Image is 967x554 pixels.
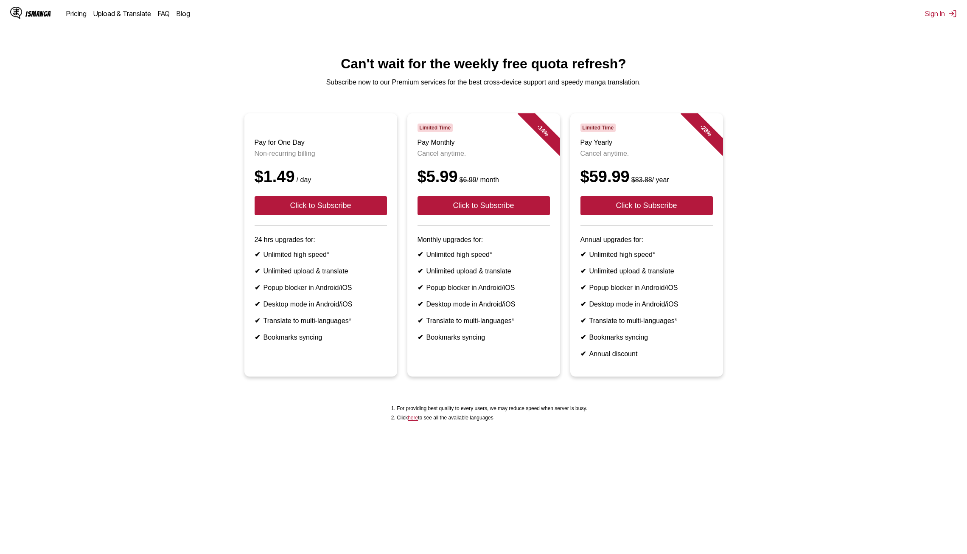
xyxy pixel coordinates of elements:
s: $83.88 [631,176,652,183]
img: Sign out [948,9,957,18]
li: Translate to multi-languages* [418,317,550,325]
b: ✔ [580,251,586,258]
span: Limited Time [418,124,453,132]
h3: Pay Yearly [580,139,713,146]
h3: Pay Monthly [418,139,550,146]
div: $5.99 [418,168,550,186]
div: - 14 % [517,105,568,156]
li: Desktop mode in Android/iOS [580,300,713,308]
b: ✔ [580,284,586,291]
li: Unlimited upload & translate [418,267,550,275]
li: Popup blocker in Android/iOS [580,284,713,292]
b: ✔ [255,284,260,291]
b: ✔ [418,317,423,324]
li: Desktop mode in Android/iOS [255,300,387,308]
a: Available languages [408,415,418,421]
s: $6.99 [460,176,476,183]
small: / day [295,176,311,183]
a: IsManga LogoIsManga [10,7,66,20]
button: Click to Subscribe [255,196,387,215]
h1: Can't wait for the weekly free quota refresh? [7,56,960,72]
a: Upload & Translate [93,9,151,18]
b: ✔ [418,267,423,275]
small: / month [458,176,499,183]
li: Annual discount [580,350,713,358]
p: Cancel anytime. [418,150,550,157]
li: Translate to multi-languages* [580,317,713,325]
span: Limited Time [580,124,616,132]
b: ✔ [580,267,586,275]
li: Translate to multi-languages* [255,317,387,325]
b: ✔ [255,334,260,341]
li: Unlimited high speed* [255,250,387,259]
b: ✔ [418,284,423,291]
b: ✔ [255,301,260,308]
p: 24 hrs upgrades for: [255,236,387,244]
li: Click to see all the available languages [397,415,587,421]
li: Popup blocker in Android/iOS [255,284,387,292]
b: ✔ [255,251,260,258]
b: ✔ [418,251,423,258]
b: ✔ [255,317,260,324]
li: Bookmarks syncing [580,333,713,341]
small: / year [630,176,669,183]
b: ✔ [255,267,260,275]
p: Annual upgrades for: [580,236,713,244]
button: Sign In [925,9,957,18]
b: ✔ [418,334,423,341]
img: IsManga Logo [10,7,22,19]
b: ✔ [580,350,586,357]
li: Unlimited high speed* [580,250,713,259]
div: IsManga [25,10,51,18]
b: ✔ [580,301,586,308]
a: Blog [177,9,190,18]
p: Cancel anytime. [580,150,713,157]
b: ✔ [580,334,586,341]
b: ✔ [418,301,423,308]
b: ✔ [580,317,586,324]
button: Click to Subscribe [580,196,713,215]
li: Unlimited high speed* [418,250,550,259]
a: FAQ [158,9,170,18]
li: Desktop mode in Android/iOS [418,300,550,308]
p: Subscribe now to our Premium services for the best cross-device support and speedy manga translat... [7,79,960,86]
li: Popup blocker in Android/iOS [418,284,550,292]
li: Unlimited upload & translate [580,267,713,275]
h3: Pay for One Day [255,139,387,146]
li: Bookmarks syncing [255,333,387,341]
div: $59.99 [580,168,713,186]
li: Unlimited upload & translate [255,267,387,275]
a: Pricing [66,9,87,18]
button: Click to Subscribe [418,196,550,215]
li: Bookmarks syncing [418,333,550,341]
div: - 28 % [680,105,731,156]
li: For providing best quality to every users, we may reduce speed when server is busy. [397,405,587,411]
div: $1.49 [255,168,387,186]
p: Monthly upgrades for: [418,236,550,244]
p: Non-recurring billing [255,150,387,157]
